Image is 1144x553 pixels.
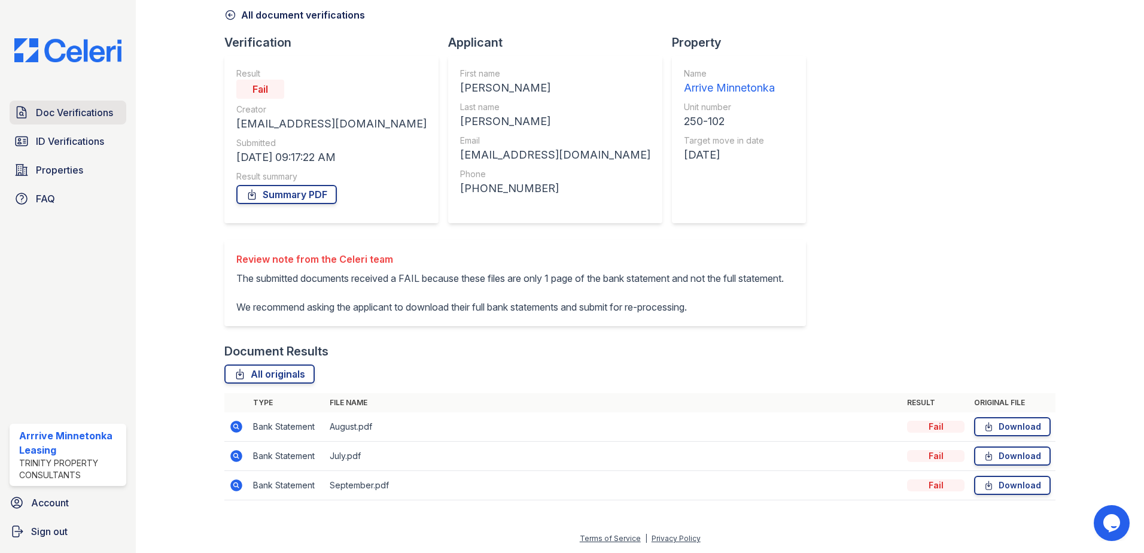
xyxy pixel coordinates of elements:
[460,101,650,113] div: Last name
[5,519,131,543] a: Sign out
[36,134,104,148] span: ID Verifications
[236,80,284,99] div: Fail
[248,471,325,500] td: Bank Statement
[5,38,131,62] img: CE_Logo_Blue-a8612792a0a2168367f1c8372b55b34899dd931a85d93a1a3d3e32e68fde9ad4.png
[248,442,325,471] td: Bank Statement
[10,129,126,153] a: ID Verifications
[10,158,126,182] a: Properties
[684,147,775,163] div: [DATE]
[684,68,775,96] a: Name Arrive Minnetonka
[325,471,902,500] td: September.pdf
[36,105,113,120] span: Doc Verifications
[684,113,775,130] div: 250-102
[672,34,816,51] div: Property
[236,104,427,116] div: Creator
[236,116,427,132] div: [EMAIL_ADDRESS][DOMAIN_NAME]
[19,457,121,481] div: Trinity Property Consultants
[907,450,965,462] div: Fail
[224,8,365,22] a: All document verifications
[236,252,784,266] div: Review note from the Celeri team
[325,393,902,412] th: File name
[5,491,131,515] a: Account
[19,429,121,457] div: Arrrive Minnetonka Leasing
[684,68,775,80] div: Name
[224,364,315,384] a: All originals
[460,68,650,80] div: First name
[460,113,650,130] div: [PERSON_NAME]
[974,446,1051,466] a: Download
[460,180,650,197] div: [PHONE_NUMBER]
[325,412,902,442] td: August.pdf
[236,171,427,183] div: Result summary
[236,185,337,204] a: Summary PDF
[10,101,126,124] a: Doc Verifications
[652,534,701,543] a: Privacy Policy
[907,421,965,433] div: Fail
[460,168,650,180] div: Phone
[10,187,126,211] a: FAQ
[684,101,775,113] div: Unit number
[907,479,965,491] div: Fail
[448,34,672,51] div: Applicant
[1094,505,1132,541] iframe: chat widget
[580,534,641,543] a: Terms of Service
[460,135,650,147] div: Email
[236,271,784,314] p: The submitted documents received a FAIL because these files are only 1 page of the bank statement...
[236,68,427,80] div: Result
[224,34,448,51] div: Verification
[684,80,775,96] div: Arrive Minnetonka
[325,442,902,471] td: July.pdf
[684,135,775,147] div: Target move in date
[645,534,647,543] div: |
[974,476,1051,495] a: Download
[224,343,328,360] div: Document Results
[236,137,427,149] div: Submitted
[460,147,650,163] div: [EMAIL_ADDRESS][DOMAIN_NAME]
[248,412,325,442] td: Bank Statement
[248,393,325,412] th: Type
[36,192,55,206] span: FAQ
[31,496,69,510] span: Account
[31,524,68,539] span: Sign out
[902,393,969,412] th: Result
[236,149,427,166] div: [DATE] 09:17:22 AM
[36,163,83,177] span: Properties
[460,80,650,96] div: [PERSON_NAME]
[969,393,1055,412] th: Original file
[974,417,1051,436] a: Download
